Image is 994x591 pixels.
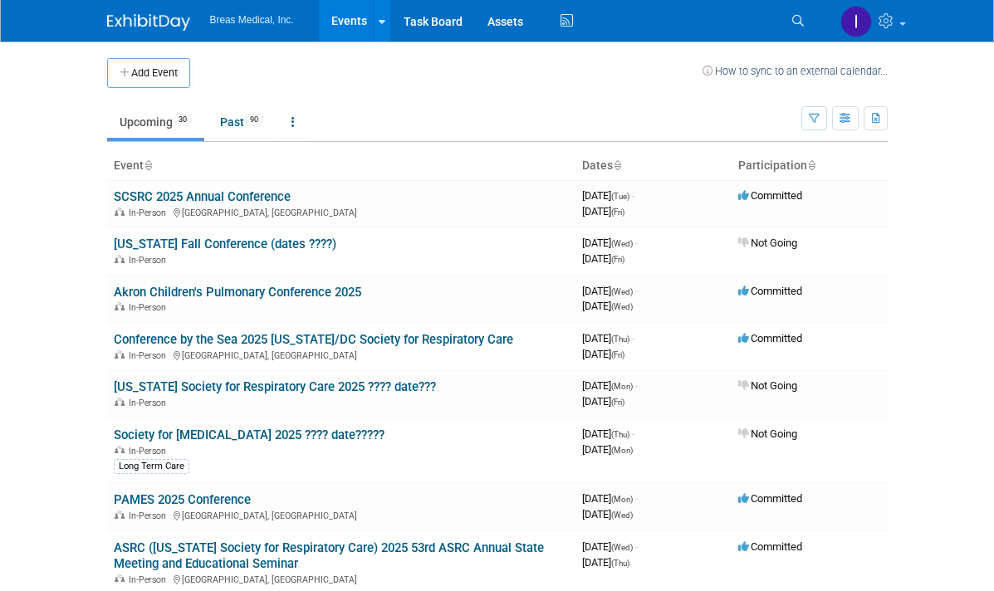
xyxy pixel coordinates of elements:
span: [DATE] [582,556,629,569]
span: In-Person [129,255,171,266]
div: [GEOGRAPHIC_DATA], [GEOGRAPHIC_DATA] [114,205,569,218]
img: Inga Dolezar [840,6,872,37]
img: In-Person Event [115,350,125,359]
span: (Thu) [611,430,629,439]
span: - [632,189,634,202]
span: Breas Medical, Inc. [210,14,294,26]
span: [DATE] [582,285,638,297]
div: [GEOGRAPHIC_DATA], [GEOGRAPHIC_DATA] [114,508,569,521]
th: Dates [575,152,732,180]
span: - [635,379,638,392]
span: Committed [738,492,802,505]
span: [DATE] [582,237,638,249]
a: Sort by Start Date [613,159,621,172]
a: Conference by the Sea 2025 [US_STATE]/DC Society for Respiratory Care [114,332,513,347]
span: [DATE] [582,540,638,553]
a: Sort by Event Name [144,159,152,172]
th: Participation [732,152,888,180]
span: (Fri) [611,350,624,359]
span: Committed [738,189,802,202]
span: - [632,427,634,440]
span: [DATE] [582,508,633,520]
span: (Thu) [611,559,629,568]
span: (Mon) [611,446,633,455]
span: [DATE] [582,348,624,360]
span: In-Person [129,302,171,313]
img: ExhibitDay [107,14,190,31]
span: (Tue) [611,192,629,201]
span: (Thu) [611,335,629,344]
span: Not Going [738,237,797,249]
a: [US_STATE] Fall Conference (dates ????) [114,237,336,252]
img: In-Person Event [115,398,125,406]
span: In-Person [129,510,171,521]
span: (Wed) [611,239,633,248]
span: [DATE] [582,395,624,408]
img: In-Person Event [115,255,125,263]
div: [GEOGRAPHIC_DATA], [GEOGRAPHIC_DATA] [114,348,569,361]
span: [DATE] [582,492,638,505]
span: [DATE] [582,427,634,440]
a: [US_STATE] Society for Respiratory Care 2025 ???? date??? [114,379,436,394]
span: [DATE] [582,443,633,456]
span: - [635,285,638,297]
span: - [632,332,634,344]
span: - [635,237,638,249]
th: Event [107,152,575,180]
span: - [635,540,638,553]
img: In-Person Event [115,574,125,583]
span: (Wed) [611,287,633,296]
span: (Wed) [611,543,633,552]
div: [GEOGRAPHIC_DATA], [GEOGRAPHIC_DATA] [114,572,569,585]
span: - [635,492,638,505]
span: 90 [245,114,263,126]
span: (Wed) [611,510,633,520]
span: Committed [738,332,802,344]
a: Past90 [208,106,276,138]
span: [DATE] [582,205,624,217]
span: Not Going [738,379,797,392]
span: In-Person [129,574,171,585]
span: [DATE] [582,379,638,392]
div: Long Term Care [114,459,189,474]
a: Akron Children's Pulmonary Conference 2025 [114,285,361,300]
img: In-Person Event [115,510,125,519]
img: In-Person Event [115,208,125,216]
span: Committed [738,285,802,297]
a: SCSRC 2025 Annual Conference [114,189,291,204]
span: (Mon) [611,382,633,391]
span: In-Person [129,208,171,218]
span: 30 [174,114,192,126]
span: (Fri) [611,208,624,217]
img: In-Person Event [115,302,125,310]
span: Not Going [738,427,797,440]
a: PAMES 2025 Conference [114,492,251,507]
span: (Mon) [611,495,633,504]
a: Upcoming30 [107,106,204,138]
span: (Fri) [611,398,624,407]
span: In-Person [129,398,171,408]
a: How to sync to an external calendar... [703,65,888,77]
span: [DATE] [582,189,634,202]
span: [DATE] [582,300,633,312]
img: In-Person Event [115,446,125,454]
span: (Fri) [611,255,624,264]
span: In-Person [129,446,171,457]
a: Sort by Participation Type [807,159,815,172]
a: Society for [MEDICAL_DATA] 2025 ???? date????? [114,427,384,442]
button: Add Event [107,58,190,88]
span: Committed [738,540,802,553]
span: [DATE] [582,252,624,265]
span: [DATE] [582,332,634,344]
a: ASRC ([US_STATE] Society for Respiratory Care) 2025 53rd ASRC Annual State Meeting and Educationa... [114,540,544,571]
span: In-Person [129,350,171,361]
span: (Wed) [611,302,633,311]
